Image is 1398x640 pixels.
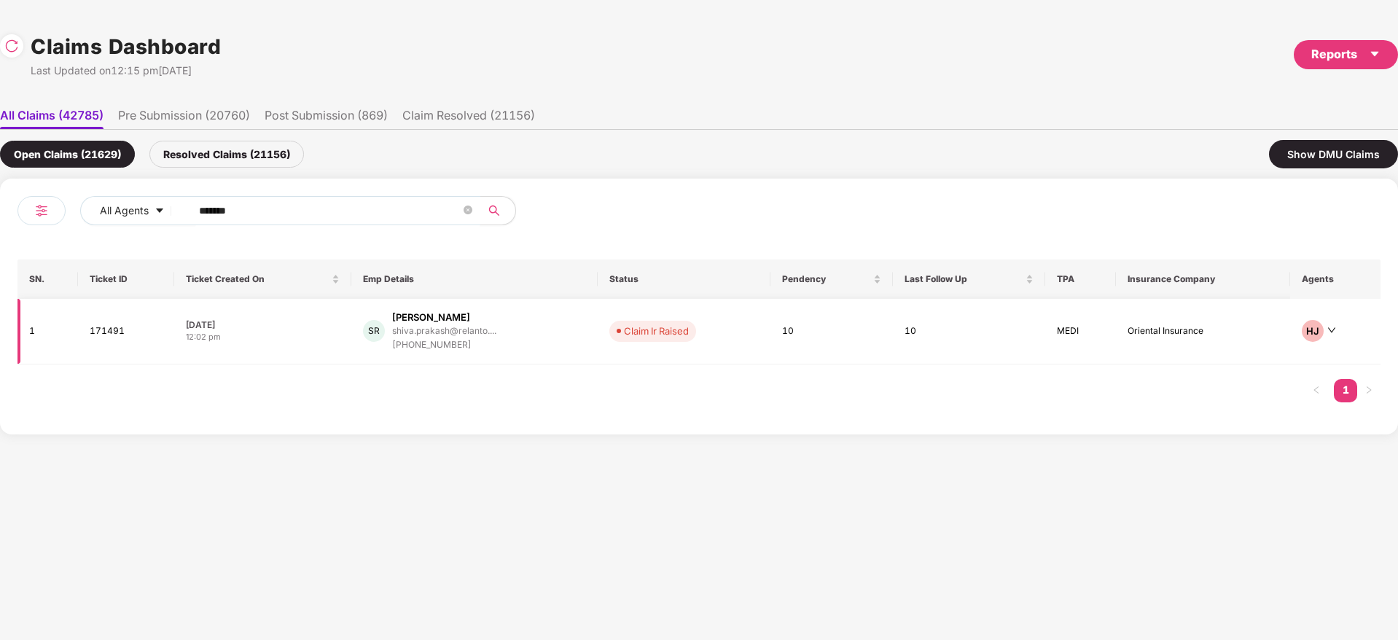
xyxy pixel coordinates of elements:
[770,259,893,299] th: Pendency
[17,299,78,364] td: 1
[1290,259,1381,299] th: Agents
[1327,326,1336,335] span: down
[4,39,19,53] img: svg+xml;base64,PHN2ZyBpZD0iUmVsb2FkLTMyeDMyIiB4bWxucz0iaHR0cDovL3d3dy53My5vcmcvMjAwMC9zdmciIHdpZH...
[149,141,304,168] div: Resolved Claims (21156)
[118,108,250,129] li: Pre Submission (20760)
[392,338,496,352] div: [PHONE_NUMBER]
[1116,299,1290,364] td: Oriental Insurance
[155,206,165,217] span: caret-down
[80,196,196,225] button: All Agentscaret-down
[1116,259,1290,299] th: Insurance Company
[624,324,689,338] div: Claim Ir Raised
[78,299,174,364] td: 171491
[480,196,516,225] button: search
[480,205,508,216] span: search
[1305,379,1328,402] li: Previous Page
[1369,48,1381,60] span: caret-down
[770,299,893,364] td: 10
[392,311,470,324] div: [PERSON_NAME]
[464,206,472,214] span: close-circle
[78,259,174,299] th: Ticket ID
[31,31,221,63] h1: Claims Dashboard
[598,259,770,299] th: Status
[893,259,1045,299] th: Last Follow Up
[186,319,340,331] div: [DATE]
[905,273,1023,285] span: Last Follow Up
[351,259,598,299] th: Emp Details
[1305,379,1328,402] button: left
[392,326,496,335] div: shiva.prakash@relanto....
[1045,259,1116,299] th: TPA
[363,320,385,342] div: SR
[782,273,870,285] span: Pendency
[1334,379,1357,401] a: 1
[174,259,351,299] th: Ticket Created On
[1302,320,1324,342] div: HJ
[33,202,50,219] img: svg+xml;base64,PHN2ZyB4bWxucz0iaHR0cDovL3d3dy53My5vcmcvMjAwMC9zdmciIHdpZHRoPSIyNCIgaGVpZ2h0PSIyNC...
[17,259,78,299] th: SN.
[186,273,329,285] span: Ticket Created On
[265,108,388,129] li: Post Submission (869)
[1269,140,1398,168] div: Show DMU Claims
[1045,299,1116,364] td: MEDI
[100,203,149,219] span: All Agents
[1357,379,1381,402] button: right
[1364,386,1373,394] span: right
[1357,379,1381,402] li: Next Page
[186,331,340,343] div: 12:02 pm
[1334,379,1357,402] li: 1
[893,299,1045,364] td: 10
[1312,386,1321,394] span: left
[31,63,221,79] div: Last Updated on 12:15 pm[DATE]
[1311,45,1381,63] div: Reports
[464,204,472,218] span: close-circle
[402,108,535,129] li: Claim Resolved (21156)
